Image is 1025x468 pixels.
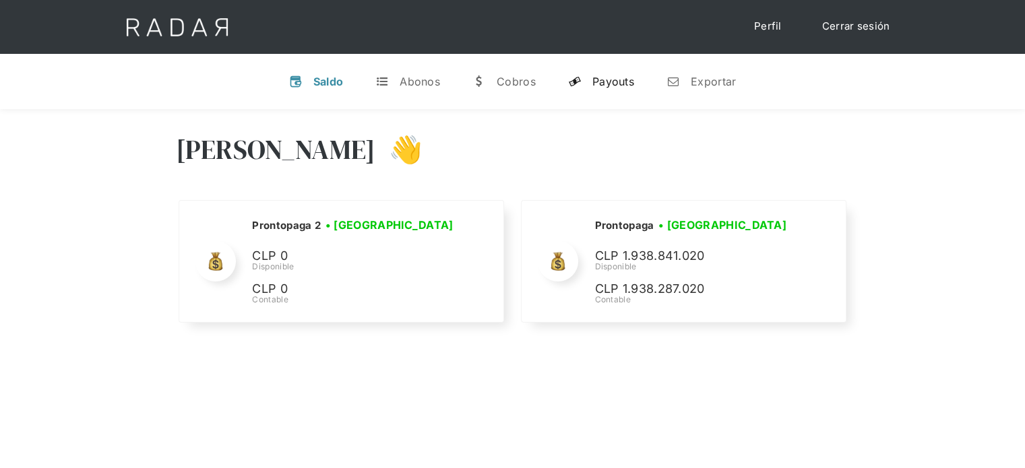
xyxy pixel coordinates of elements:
div: Disponible [252,261,458,273]
p: CLP 0 [252,246,454,266]
div: y [568,75,582,88]
h3: • [GEOGRAPHIC_DATA] [325,217,454,233]
p: CLP 0 [252,279,454,299]
h2: Prontopaga [594,219,654,232]
p: CLP 1.938.287.020 [594,279,797,299]
p: CLP 1.938.841.020 [594,246,797,266]
div: Disponible [594,261,797,273]
div: Saldo [313,75,344,88]
h3: • [GEOGRAPHIC_DATA] [658,217,786,233]
div: Cobros [497,75,536,88]
h2: Prontopaga 2 [252,219,321,232]
div: v [289,75,303,88]
div: Abonos [400,75,440,88]
h3: 👋 [375,133,423,166]
div: Contable [252,294,458,306]
div: n [666,75,680,88]
div: Contable [594,294,797,306]
a: Cerrar sesión [809,13,904,40]
h3: [PERSON_NAME] [176,133,376,166]
div: Payouts [592,75,634,88]
div: w [472,75,486,88]
div: t [375,75,389,88]
a: Perfil [741,13,795,40]
div: Exportar [691,75,736,88]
